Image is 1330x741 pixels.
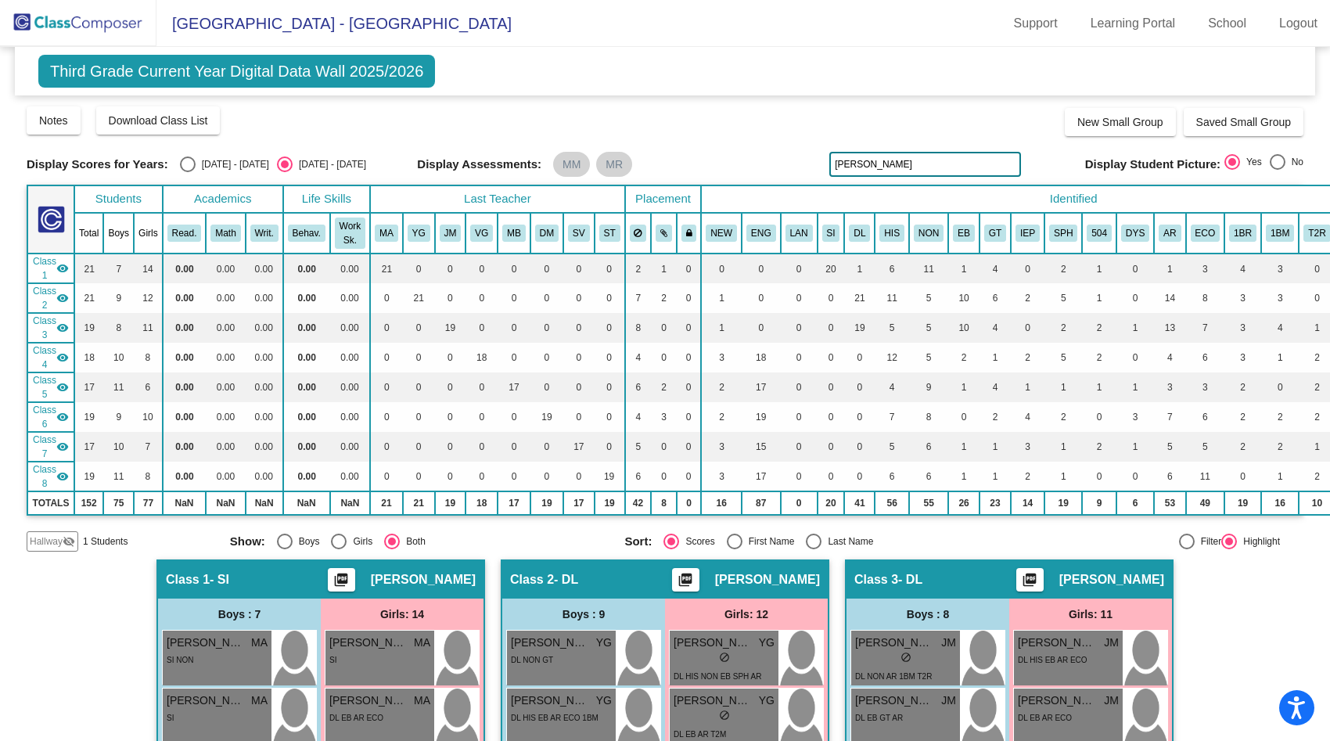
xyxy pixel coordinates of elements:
[435,283,466,313] td: 0
[677,213,702,254] th: Keep with teacher
[403,283,435,313] td: 21
[625,254,652,283] td: 2
[530,283,563,313] td: 0
[595,313,625,343] td: 0
[1020,572,1039,594] mat-icon: picture_as_pdf
[403,343,435,372] td: 0
[56,322,69,334] mat-icon: visibility
[38,55,435,88] span: Third Grade Current Year Digital Data Wall 2025/2026
[435,213,466,254] th: Jeannette Myers
[330,254,370,283] td: 0.00
[1044,372,1082,402] td: 1
[283,185,370,213] th: Life Skills
[283,372,330,402] td: 0.00
[465,213,498,254] th: Victoria Garcia
[370,313,403,343] td: 0
[530,313,563,343] td: 0
[498,254,530,283] td: 0
[470,225,493,242] button: VG
[701,213,742,254] th: New to AHISD/Cambridge
[1184,108,1303,136] button: Saved Small Group
[435,254,466,283] td: 0
[1224,283,1261,313] td: 3
[844,283,875,313] td: 21
[246,283,283,313] td: 0.00
[403,372,435,402] td: 0
[465,343,498,372] td: 18
[1261,372,1299,402] td: 0
[677,254,702,283] td: 0
[849,225,870,242] button: DL
[196,157,269,171] div: [DATE] - [DATE]
[435,343,466,372] td: 0
[403,213,435,254] th: Yaxira Gonzalez
[595,372,625,402] td: 0
[980,372,1011,402] td: 4
[1085,157,1220,171] span: Display Student Picture:
[1082,343,1116,372] td: 2
[1011,283,1044,313] td: 2
[1082,313,1116,343] td: 2
[625,372,652,402] td: 6
[1044,254,1082,283] td: 2
[879,225,904,242] button: HIS
[74,372,103,402] td: 17
[953,225,975,242] button: EB
[701,254,742,283] td: 0
[27,254,74,283] td: Maricarmen Aguilera - SI
[27,313,74,343] td: Jeannette Myers - DL
[530,213,563,254] th: Debbie Mainz
[56,351,69,364] mat-icon: visibility
[980,313,1011,343] td: 4
[1224,254,1261,283] td: 4
[206,343,245,372] td: 0.00
[408,225,430,242] button: YG
[530,254,563,283] td: 0
[206,313,245,343] td: 0.00
[1285,155,1303,169] div: No
[103,254,134,283] td: 7
[818,343,845,372] td: 0
[1186,313,1225,343] td: 7
[498,213,530,254] th: Manpreet Behl
[163,283,207,313] td: 0.00
[39,114,68,127] span: Notes
[134,372,163,402] td: 6
[74,185,163,213] th: Students
[1224,343,1261,372] td: 3
[875,254,909,283] td: 6
[370,254,403,283] td: 21
[246,254,283,283] td: 0.00
[1116,254,1154,283] td: 0
[103,283,134,313] td: 9
[706,225,737,242] button: NEW
[103,372,134,402] td: 11
[1186,254,1225,283] td: 3
[1116,372,1154,402] td: 1
[984,225,1006,242] button: GT
[502,225,526,242] button: MB
[1261,343,1299,372] td: 1
[1196,116,1291,128] span: Saved Small Group
[1154,343,1185,372] td: 4
[1077,116,1163,128] span: New Small Group
[742,213,781,254] th: English Class
[206,254,245,283] td: 0.00
[1116,313,1154,343] td: 1
[563,313,595,343] td: 0
[498,343,530,372] td: 0
[909,313,948,343] td: 5
[134,213,163,254] th: Girls
[781,313,818,343] td: 0
[563,372,595,402] td: 0
[1186,213,1225,254] th: Economically Disadvantaged- Free/Reduced Lunch
[1229,225,1256,242] button: 1BR
[1082,283,1116,313] td: 1
[818,283,845,313] td: 0
[595,283,625,313] td: 0
[103,213,134,254] th: Boys
[1044,343,1082,372] td: 5
[701,372,742,402] td: 2
[818,213,845,254] th: Spanish Immersion
[948,372,980,402] td: 1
